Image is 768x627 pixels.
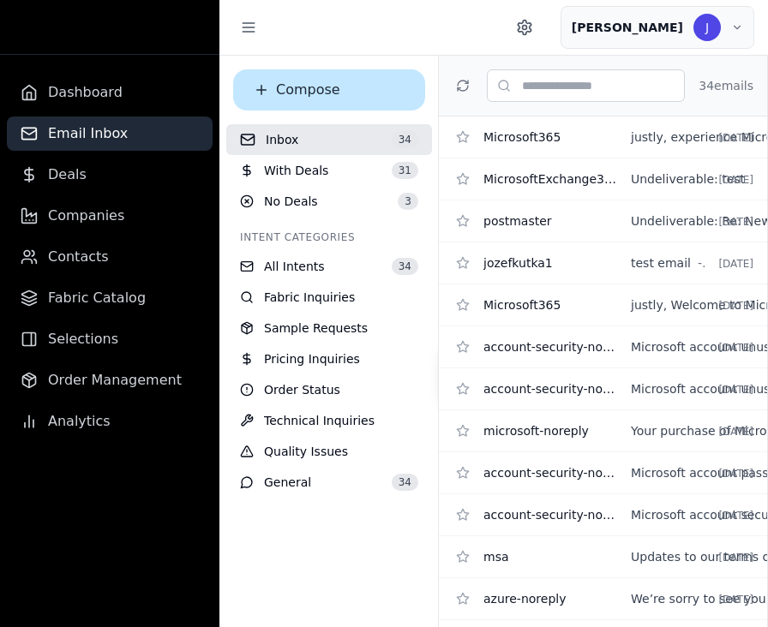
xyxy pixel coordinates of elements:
[7,75,213,110] a: Dashboard
[561,6,754,49] button: Account menu
[631,170,745,188] span: Undeliverable: test
[7,322,213,356] a: Selections
[48,164,87,185] span: Deals
[48,82,123,103] span: Dashboard
[48,123,128,144] span: Email Inbox
[718,300,753,312] span: [DATE]
[7,158,213,192] a: Deals
[483,464,617,481] span: account-security-noreply
[226,467,432,498] button: General34
[483,548,509,565] span: msa
[483,128,561,146] span: Microsoft365
[483,170,617,188] span: MicrosoftExchange329e71ec88ae4615bbc36ab6ce41109e
[264,319,368,337] span: Sample Requests
[233,12,264,43] button: Toggle sidebar
[264,162,328,179] span: With Deals
[226,124,432,155] button: Inbox34
[718,174,753,186] span: [DATE]
[7,116,213,151] a: Email Inbox
[7,199,213,233] a: Companies
[572,19,683,36] div: [PERSON_NAME]
[483,506,617,523] span: account-security-noreply
[631,254,691,272] span: test email
[718,342,753,354] span: [DATE]
[48,370,182,391] span: Order Management
[699,77,753,94] span: 34 email s
[264,193,318,210] span: No Deals
[264,350,360,367] span: Pricing Inquiries
[718,216,753,228] span: [DATE]
[226,186,432,217] button: No Deals3
[226,230,432,244] div: Intent Categories
[7,281,213,315] a: Fabric Catalog
[698,254,705,272] span: - another email [DATE][DATE] 11:37, [PERSON_NAME] <[EMAIL_ADDRESS][DOMAIN_NAME]> wrote: for conta...
[48,247,109,267] span: Contacts
[264,258,325,275] span: All Intents
[453,75,473,96] button: Refresh email threads
[483,254,553,272] span: jozefkutka1
[233,69,425,110] button: Compose
[718,594,753,606] span: [DATE]
[226,282,432,313] button: Fabric Inquiries
[226,436,432,467] button: Quality Issues
[264,381,340,398] span: Order Status
[7,404,213,439] a: Analytics
[264,412,375,429] span: Technical Inquiries
[483,296,561,313] span: Microsoft365
[48,411,111,432] span: Analytics
[264,289,355,306] span: Fabric Inquiries
[398,193,418,210] span: 3
[483,590,566,607] span: azure-noreply
[483,380,617,397] span: account-security-noreply
[718,426,753,438] span: [DATE]
[266,131,298,148] span: Inbox
[264,474,311,491] span: General
[264,443,348,460] span: Quality Issues
[7,240,213,274] a: Contacts
[392,162,418,179] span: 31
[226,343,432,374] button: Pricing Inquiries
[483,338,617,355] span: account-security-noreply
[718,384,753,396] span: [DATE]
[718,510,753,522] span: [DATE]
[718,468,753,480] span: [DATE]
[509,12,540,43] button: Settings
[48,206,124,226] span: Companies
[392,131,418,148] span: 34
[718,552,753,564] span: [DATE]
[483,422,589,439] span: microsoft-noreply
[392,474,418,491] span: 34
[7,363,213,397] a: Order Management
[226,251,432,282] button: All Intents34
[226,313,432,343] button: Sample Requests
[483,212,552,230] span: postmaster
[718,258,753,270] span: [DATE]
[48,329,118,349] span: Selections
[226,374,432,405] button: Order Status
[392,258,418,275] span: 34
[718,132,753,144] span: [DATE]
[693,14,721,41] div: J
[226,405,432,436] button: Technical Inquiries
[48,288,146,308] span: Fabric Catalog
[226,155,432,186] button: With Deals31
